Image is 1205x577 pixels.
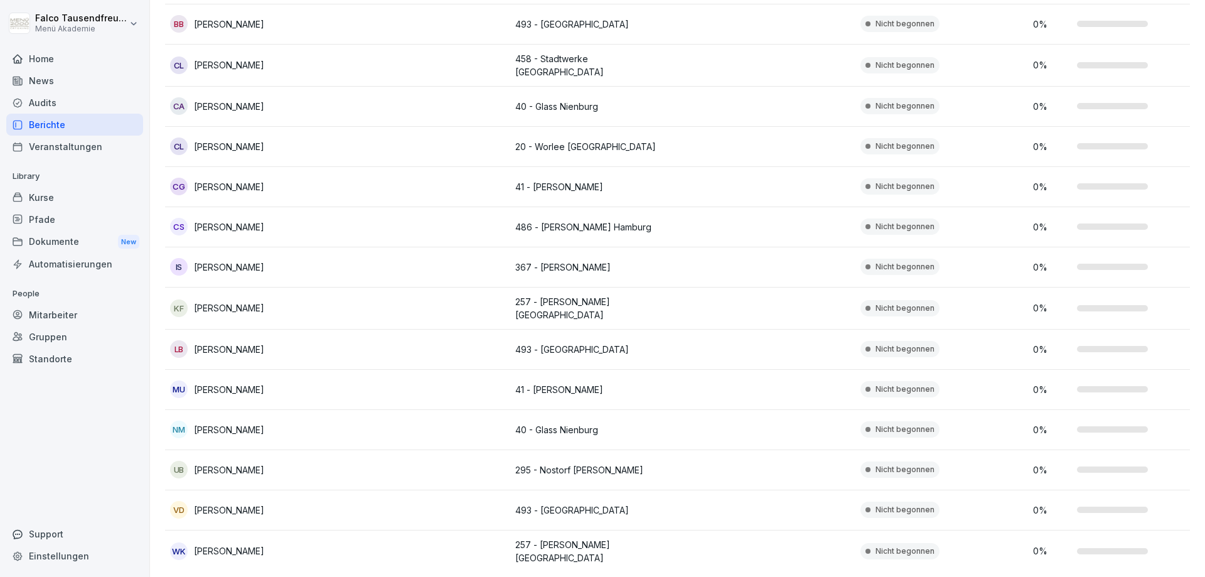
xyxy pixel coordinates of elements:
div: CL [170,138,188,155]
div: UB [170,461,188,478]
p: Nicht begonnen [876,424,935,435]
p: Nicht begonnen [876,546,935,557]
div: Dokumente [6,230,143,254]
p: Nicht begonnen [876,303,935,314]
p: 0 % [1033,343,1071,356]
p: [PERSON_NAME] [194,504,264,517]
a: Mitarbeiter [6,304,143,326]
p: [PERSON_NAME] [194,343,264,356]
p: [PERSON_NAME] [194,423,264,436]
p: 0 % [1033,544,1071,558]
p: 20 - Worlee [GEOGRAPHIC_DATA] [515,140,678,153]
div: IS [170,258,188,276]
div: VD [170,501,188,519]
p: Nicht begonnen [876,141,935,152]
p: [PERSON_NAME] [194,220,264,234]
a: Berichte [6,114,143,136]
a: News [6,70,143,92]
p: 41 - [PERSON_NAME] [515,383,678,396]
p: 295 - Nostorf [PERSON_NAME] [515,463,678,477]
p: Falco Tausendfreund [35,13,127,24]
p: 0 % [1033,504,1071,517]
a: Einstellungen [6,545,143,567]
a: Gruppen [6,326,143,348]
p: 367 - [PERSON_NAME] [515,261,678,274]
a: Automatisierungen [6,253,143,275]
p: Nicht begonnen [876,60,935,71]
p: Nicht begonnen [876,100,935,112]
p: People [6,284,143,304]
p: 0 % [1033,180,1071,193]
p: 458 - Stadtwerke [GEOGRAPHIC_DATA] [515,52,678,78]
div: NM [170,421,188,438]
p: Nicht begonnen [876,464,935,475]
p: Nicht begonnen [876,504,935,515]
a: Kurse [6,186,143,208]
div: WK [170,542,188,560]
p: 40 - Glass Nienburg [515,423,678,436]
p: 0 % [1033,18,1071,31]
p: Nicht begonnen [876,261,935,272]
p: 0 % [1033,383,1071,396]
a: Veranstaltungen [6,136,143,158]
p: 0 % [1033,301,1071,315]
p: [PERSON_NAME] [194,58,264,72]
div: CG [170,178,188,195]
p: 493 - [GEOGRAPHIC_DATA] [515,343,678,356]
p: 493 - [GEOGRAPHIC_DATA] [515,504,678,517]
div: CS [170,218,188,235]
p: Nicht begonnen [876,18,935,30]
a: Audits [6,92,143,114]
a: DokumenteNew [6,230,143,254]
p: 0 % [1033,261,1071,274]
a: Standorte [6,348,143,370]
div: CL [170,57,188,74]
p: 257 - [PERSON_NAME] [GEOGRAPHIC_DATA] [515,295,678,321]
p: [PERSON_NAME] [194,18,264,31]
a: Home [6,48,143,70]
p: 486 - [PERSON_NAME] Hamburg [515,220,678,234]
p: 0 % [1033,220,1071,234]
p: 40 - Glass Nienburg [515,100,678,113]
p: [PERSON_NAME] [194,301,264,315]
div: New [118,235,139,249]
p: 0 % [1033,140,1071,153]
p: [PERSON_NAME] [194,544,264,558]
p: 0 % [1033,58,1071,72]
p: 493 - [GEOGRAPHIC_DATA] [515,18,678,31]
div: MU [170,380,188,398]
p: 41 - [PERSON_NAME] [515,180,678,193]
a: Pfade [6,208,143,230]
div: BB [170,15,188,33]
p: Nicht begonnen [876,221,935,232]
p: [PERSON_NAME] [194,180,264,193]
div: KF [170,299,188,317]
p: Nicht begonnen [876,181,935,192]
p: Nicht begonnen [876,384,935,395]
div: Support [6,523,143,545]
p: [PERSON_NAME] [194,100,264,113]
p: 0 % [1033,463,1071,477]
p: Nicht begonnen [876,343,935,355]
p: [PERSON_NAME] [194,261,264,274]
p: [PERSON_NAME] [194,140,264,153]
p: 257 - [PERSON_NAME] [GEOGRAPHIC_DATA] [515,538,678,564]
div: LB [170,340,188,358]
p: [PERSON_NAME] [194,463,264,477]
p: Library [6,166,143,186]
p: Menü Akademie [35,24,127,33]
p: 0 % [1033,100,1071,113]
p: [PERSON_NAME] [194,383,264,396]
